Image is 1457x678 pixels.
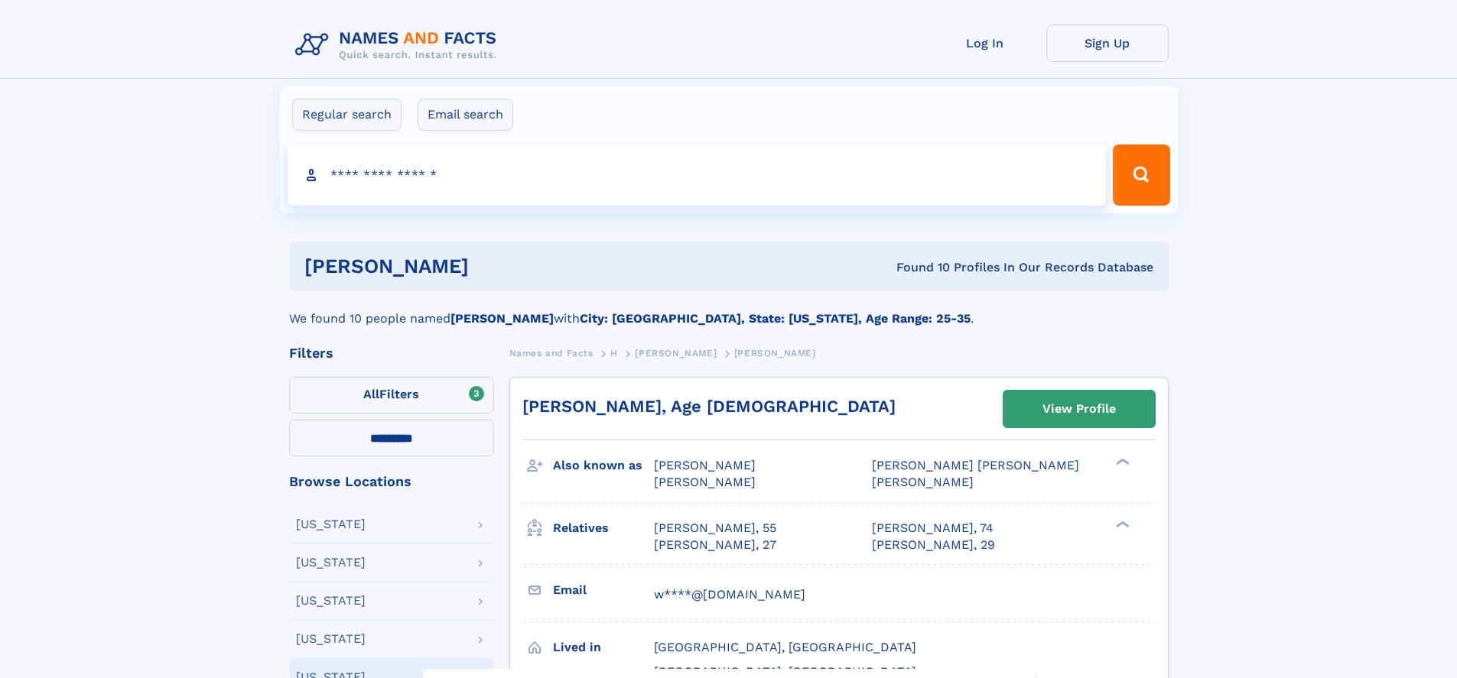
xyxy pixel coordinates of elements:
[610,343,618,362] a: H
[610,348,618,358] span: H
[418,99,513,131] label: Email search
[553,515,654,541] h3: Relatives
[682,259,1153,276] div: Found 10 Profiles In Our Records Database
[654,458,756,472] span: [PERSON_NAME]
[654,520,776,537] a: [PERSON_NAME], 55
[654,640,916,654] span: [GEOGRAPHIC_DATA], [GEOGRAPHIC_DATA]
[509,343,594,362] a: Names and Facts
[296,556,366,569] div: [US_STATE]
[296,633,366,645] div: [US_STATE]
[289,346,494,360] div: Filters
[553,634,654,660] h3: Lived in
[872,475,974,489] span: [PERSON_NAME]
[734,348,816,358] span: [PERSON_NAME]
[872,537,995,553] a: [PERSON_NAME], 29
[450,311,554,326] b: [PERSON_NAME]
[924,24,1046,62] a: Log In
[522,397,896,416] a: [PERSON_NAME], Age [DEMOGRAPHIC_DATA]
[1112,457,1130,467] div: ❯
[635,343,717,362] a: [PERSON_NAME]
[872,458,1079,472] span: [PERSON_NAME] [PERSON_NAME]
[1042,391,1116,427] div: View Profile
[363,387,379,401] span: All
[1112,519,1130,529] div: ❯
[289,291,1169,328] div: We found 10 people named with .
[553,577,654,603] h3: Email
[872,520,994,537] a: [PERSON_NAME], 74
[289,24,509,66] img: Logo Names and Facts
[289,475,494,488] div: Browse Locations
[292,99,402,131] label: Regular search
[296,518,366,530] div: [US_STATE]
[304,257,683,276] h1: [PERSON_NAME]
[553,453,654,478] h3: Also known as
[635,348,717,358] span: [PERSON_NAME]
[654,475,756,489] span: [PERSON_NAME]
[1113,144,1169,206] button: Search Button
[580,311,971,326] b: City: [GEOGRAPHIC_DATA], State: [US_STATE], Age Range: 25-35
[1003,391,1155,427] a: View Profile
[288,144,1107,206] input: search input
[296,595,366,607] div: [US_STATE]
[1046,24,1169,62] a: Sign Up
[654,537,776,553] a: [PERSON_NAME], 27
[289,377,494,414] label: Filters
